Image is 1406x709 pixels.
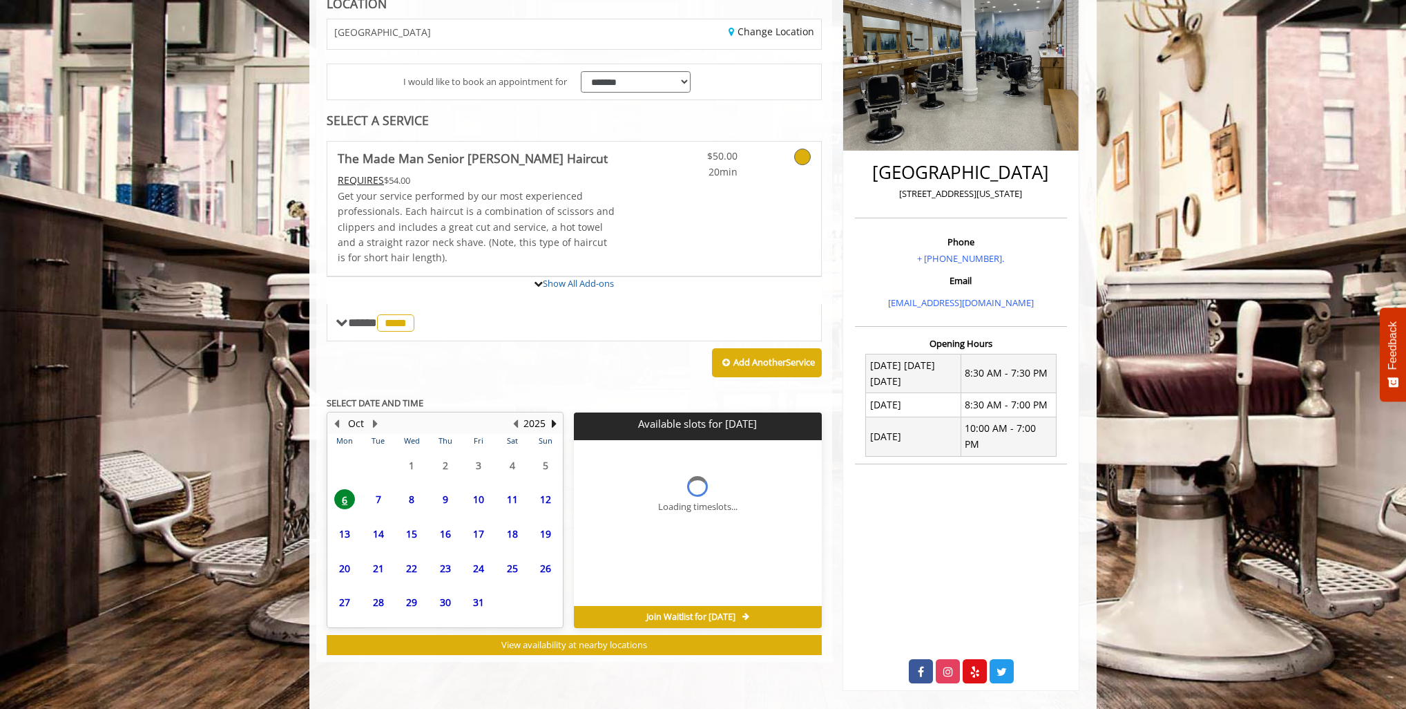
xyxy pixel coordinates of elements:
[401,489,422,509] span: 8
[468,489,489,509] span: 10
[529,434,563,448] th: Sun
[331,416,342,431] button: Previous Month
[529,517,563,551] td: Select day19
[428,551,461,585] td: Select day23
[428,585,461,620] td: Select day30
[858,276,1063,285] h3: Email
[462,517,495,551] td: Select day17
[658,500,738,514] div: Loading timeslots...
[961,354,1056,393] td: 8:30 AM - 7:30 PM
[328,585,361,620] td: Select day27
[495,517,528,551] td: Select day18
[535,524,556,544] span: 19
[495,482,528,517] td: Select day11
[712,348,822,377] button: Add AnotherService
[468,592,489,612] span: 31
[361,551,394,585] td: Select day21
[529,551,563,585] td: Select day26
[495,434,528,448] th: Sat
[548,416,559,431] button: Next Year
[328,517,361,551] td: Select day13
[401,592,422,612] span: 29
[858,237,1063,247] h3: Phone
[338,189,615,266] p: Get your service performed by our most experienced professionals. Each haircut is a combination o...
[368,592,389,612] span: 28
[866,393,961,417] td: [DATE]
[361,517,394,551] td: Select day14
[502,558,523,578] span: 25
[462,585,495,620] td: Select day31
[468,524,489,544] span: 17
[468,558,489,578] span: 24
[858,187,1063,201] p: [STREET_ADDRESS][US_STATE]
[435,524,456,544] span: 16
[656,164,738,180] span: 20min
[646,612,735,623] span: Join Waitlist for [DATE]
[858,162,1063,182] h2: [GEOGRAPHIC_DATA]
[395,482,428,517] td: Select day8
[403,75,567,89] span: I would like to book an appointment for
[327,276,822,277] div: The Made Man Senior Barber Haircut Add-onS
[334,27,431,37] span: [GEOGRAPHIC_DATA]
[395,585,428,620] td: Select day29
[866,417,961,456] td: [DATE]
[395,517,428,551] td: Select day15
[729,25,814,38] a: Change Location
[334,524,355,544] span: 13
[338,173,615,188] div: $54.00
[733,356,815,368] b: Add Another Service
[502,489,523,509] span: 11
[395,434,428,448] th: Wed
[327,635,822,655] button: View availability at nearby locations
[495,551,528,585] td: Select day25
[334,558,355,578] span: 20
[535,489,556,509] span: 12
[348,416,364,431] button: Oct
[535,558,556,578] span: 26
[523,416,546,431] button: 2025
[328,482,361,517] td: Select day6
[428,517,461,551] td: Select day16
[428,482,461,517] td: Select day9
[855,339,1067,348] h3: Opening Hours
[502,524,523,544] span: 18
[334,489,355,509] span: 6
[543,277,614,290] a: Show All Add-ons
[656,149,738,164] span: $50.00
[435,558,456,578] span: 23
[501,639,647,651] span: View availability at nearby locations
[368,489,389,509] span: 7
[435,592,456,612] span: 30
[328,551,361,585] td: Select day20
[529,482,563,517] td: Select day12
[401,558,422,578] span: 22
[888,296,1034,309] a: [EMAIL_ADDRESS][DOMAIN_NAME]
[401,524,422,544] span: 15
[961,417,1056,456] td: 10:00 AM - 7:00 PM
[361,585,394,620] td: Select day28
[866,354,961,393] td: [DATE] [DATE] [DATE]
[338,149,608,168] b: The Made Man Senior [PERSON_NAME] Haircut
[327,397,423,409] b: SELECT DATE AND TIME
[961,393,1056,417] td: 8:30 AM - 7:00 PM
[1387,321,1399,370] span: Feedback
[368,558,389,578] span: 21
[1380,308,1406,401] button: Feedback - Show survey
[327,114,822,127] div: SELECT A SERVICE
[462,551,495,585] td: Select day24
[361,434,394,448] th: Tue
[369,416,381,431] button: Next Month
[338,173,384,187] span: This service needs some Advance to be paid before we block your appointment
[334,592,355,612] span: 27
[462,434,495,448] th: Fri
[462,482,495,517] td: Select day10
[368,524,389,544] span: 14
[395,551,428,585] td: Select day22
[579,418,816,430] p: Available slots for [DATE]
[361,482,394,517] td: Select day7
[917,252,1004,265] a: + [PHONE_NUMBER].
[510,416,521,431] button: Previous Year
[328,434,361,448] th: Mon
[435,489,456,509] span: 9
